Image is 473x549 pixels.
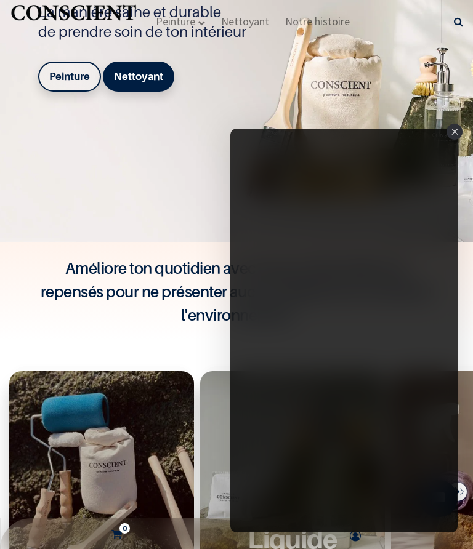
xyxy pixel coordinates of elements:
span: Nettoyant [221,14,269,28]
div: Tolstoy #3 modal [230,129,458,532]
span: Peinture [156,14,195,28]
a: Nettoyant [103,62,174,91]
b: Nettoyant [114,70,163,82]
div: Close [447,124,463,140]
b: Peinture [49,70,90,82]
button: Open chat widget [10,10,47,47]
a: Peinture [38,62,101,91]
span: Notre histoire [285,14,350,28]
a: 0 [4,518,233,549]
sup: 0 [119,523,130,534]
h4: Améliore ton quotidien avec des produits efficaces repensés pour ne présenter aucun danger pour t... [33,257,440,327]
